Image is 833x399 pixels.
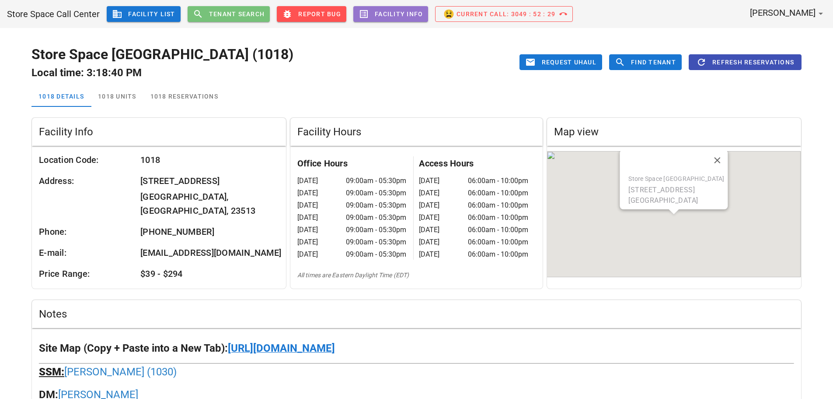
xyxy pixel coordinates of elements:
div: E-mail: [39,246,140,260]
div: 06:00am - 10:00pm [468,237,536,247]
div: [STREET_ADDRESS] [629,185,725,195]
div: 1018 Units [91,86,143,107]
div: [DATE] [297,225,346,235]
button: Find Tenant [609,54,682,70]
span: Request UHaul [525,57,596,67]
div: [DATE] [419,237,467,247]
div: Office Hours [297,156,414,170]
div: Address: [39,174,140,188]
i: call_end [559,10,567,18]
h1: Store Space [GEOGRAPHIC_DATA] (1018) [31,44,407,65]
div: 09:00am - 05:30pm [346,225,414,235]
div: $39 - $294 [140,267,282,281]
span: Facility List [112,9,175,19]
div: [DATE] [297,212,346,223]
button: Refresh Reservations [689,54,802,70]
span: [PERSON_NAME] [750,7,816,18]
div: [DATE] [419,176,467,186]
div: 09:00am - 05:30pm [346,176,414,186]
a: Facility List [107,6,181,22]
div: [DATE] [297,237,346,247]
button: Request UHaul [519,54,602,70]
div: 09:00am - 05:30pm [346,200,414,211]
i: search [193,9,203,19]
span: Tenant Search [209,11,265,18]
span: Facility Info [359,9,423,19]
div: [DATE] [419,225,467,235]
div: [GEOGRAPHIC_DATA] [629,195,725,206]
div: Access Hours [419,156,535,170]
div: 1018 Details [31,86,91,107]
i: email [525,57,536,67]
button: Facility Info [353,6,429,22]
div: 06:00am - 10:00pm [468,249,536,260]
div: 06:00am - 10:00pm [468,176,536,186]
div: [STREET_ADDRESS] [140,174,282,188]
u: SSM: [39,366,64,378]
button: Close [707,150,728,171]
div: 09:00am - 05:30pm [346,188,414,198]
div: [EMAIL_ADDRESS][DOMAIN_NAME] [140,246,282,260]
div: Price Range: [39,267,140,281]
div: Map view [547,118,801,146]
span: Site Map (Copy + Paste into a New Tab): [39,342,228,354]
div: Store Space [GEOGRAPHIC_DATA] [629,174,725,183]
div: [DATE] [419,212,467,223]
div: [DATE] [297,249,346,260]
div: Location Code: [39,153,140,167]
span: Report Bug [282,9,341,19]
div: 06:00am - 10:00pm [468,225,536,235]
i: search [615,57,625,67]
div: Notes [32,300,801,328]
div: 09:00am - 05:30pm [346,212,414,223]
div: [DATE] [419,200,467,211]
div: 06:00am - 10:00pm [468,188,536,198]
div: [DATE] [297,200,346,211]
i: bug_report [282,9,293,19]
span: [PERSON_NAME] (1030) [64,366,177,378]
div: 1018 Reservations [143,86,225,107]
div: 09:00am - 05:30pm [346,249,414,260]
div: [DATE] [419,249,467,260]
span: Current Call: 3049 : 52 : 29 [457,11,555,18]
div: 1018 [140,153,282,167]
div: 06:00am - 10:00pm [468,212,536,223]
div: [PHONE_NUMBER] [140,225,282,239]
div: [DATE] [419,188,467,198]
div: Phone: [39,225,140,239]
span: Refresh Reservations [696,57,794,67]
span: 😫 [443,7,454,21]
span: Find Tenant [631,59,676,66]
button: Tenant Search [188,6,270,22]
button: 😫Current Call: 3049 : 52 : 29 [435,6,573,22]
div: Facility Info [32,118,286,146]
div: [DATE] [297,176,346,186]
i: arrow_drop_down [816,8,826,19]
i: list_alt [359,9,369,19]
div: Store Space Call Center [7,7,100,21]
div: [GEOGRAPHIC_DATA], [GEOGRAPHIC_DATA], 23513 [140,190,282,218]
a: [URL][DOMAIN_NAME] [228,345,335,353]
i: refresh [696,57,707,67]
div: 06:00am - 10:00pm [468,200,536,211]
h2: Local time: 3:18:40 PM [31,65,407,81]
button: Report Bug [277,6,346,22]
i: business [112,9,122,19]
i: All times are Eastern Daylight Time (EDT) [297,272,409,279]
div: Facility Hours [290,118,543,146]
div: 09:00am - 05:30pm [346,237,414,247]
span: [URL][DOMAIN_NAME] [228,342,335,354]
div: [DATE] [297,188,346,198]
